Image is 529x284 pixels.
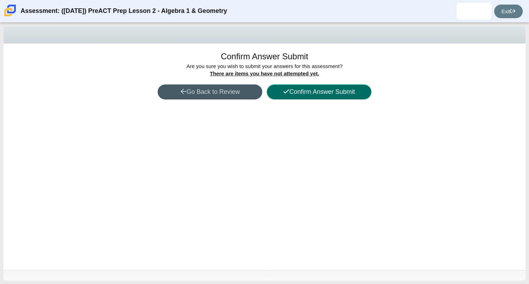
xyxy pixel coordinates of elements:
span: Are you sure you wish to submit your answers for this assessment? [187,63,343,76]
img: davondria.robinson.mjaZE8 [468,6,479,17]
a: Carmen School of Science & Technology [3,13,17,19]
div: Assessment: ([DATE]) PreACT Prep Lesson 2 - Algebra 1 & Geometry [21,3,227,20]
img: Carmen School of Science & Technology [3,3,17,18]
button: Confirm Answer Submit [267,84,371,99]
a: Exit [494,5,523,18]
h1: Confirm Answer Submit [221,51,308,62]
button: Go Back to Review [158,84,262,99]
u: There are items you have not attempted yet. [210,70,319,76]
